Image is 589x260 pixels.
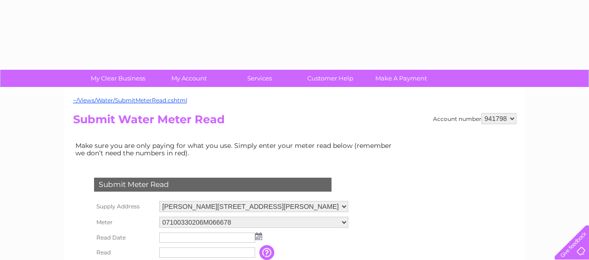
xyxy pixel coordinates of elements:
[92,230,157,245] th: Read Date
[255,233,262,240] img: ...
[92,214,157,230] th: Meter
[94,178,332,192] div: Submit Meter Read
[80,70,156,87] a: My Clear Business
[73,113,516,131] h2: Submit Water Meter Read
[363,70,440,87] a: Make A Payment
[259,245,276,260] input: Information
[221,70,298,87] a: Services
[92,199,157,214] th: Supply Address
[150,70,227,87] a: My Account
[433,113,516,124] div: Account number
[73,97,187,104] a: ~/Views/Water/SubmitMeterRead.cshtml
[92,245,157,260] th: Read
[292,70,369,87] a: Customer Help
[73,140,399,159] td: Make sure you are only paying for what you use. Simply enter your meter read below (remember we d...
